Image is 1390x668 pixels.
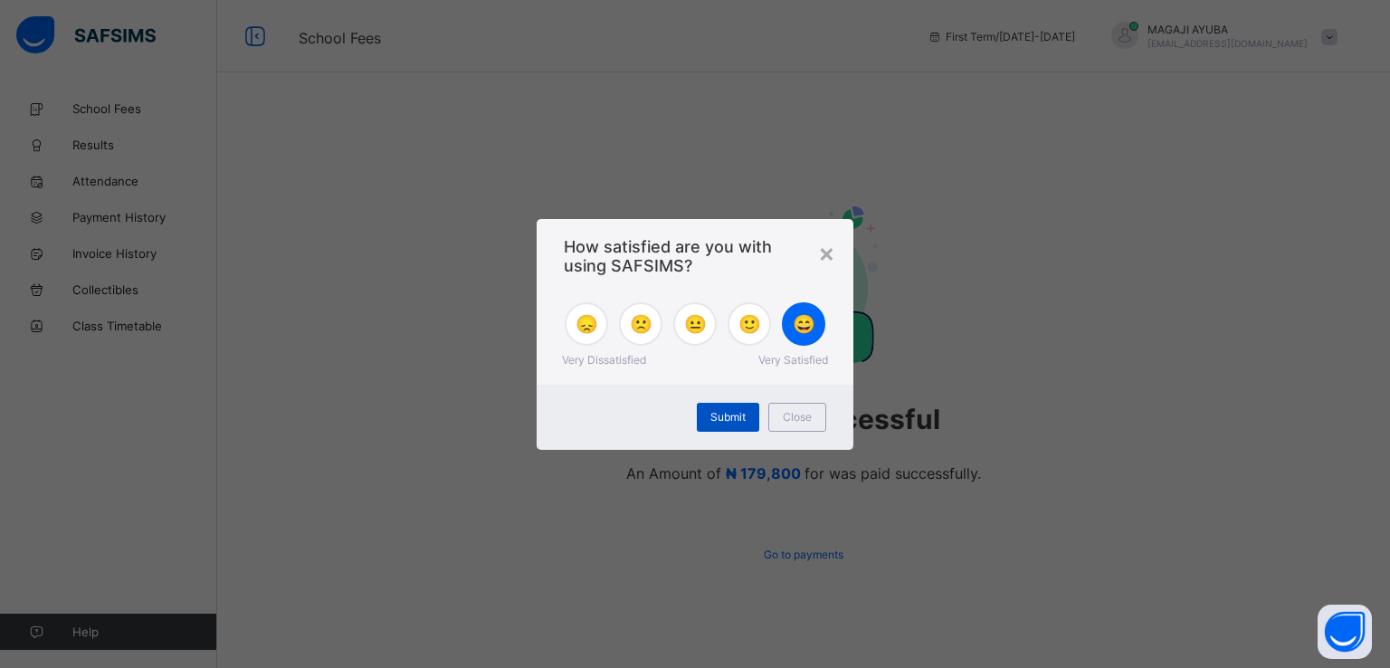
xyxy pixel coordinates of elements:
span: 😐 [684,313,707,335]
span: Very Satisfied [758,353,828,367]
span: 🙂 [738,313,761,335]
span: How satisfied are you with using SAFSIMS? [564,237,826,275]
span: Very Dissatisfied [562,353,646,367]
button: Open asap [1318,605,1372,659]
span: Submit [710,410,746,424]
div: × [818,237,835,268]
span: Close [783,410,812,424]
span: 😄 [793,313,815,335]
span: 🙁 [630,313,652,335]
span: 😞 [576,313,598,335]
